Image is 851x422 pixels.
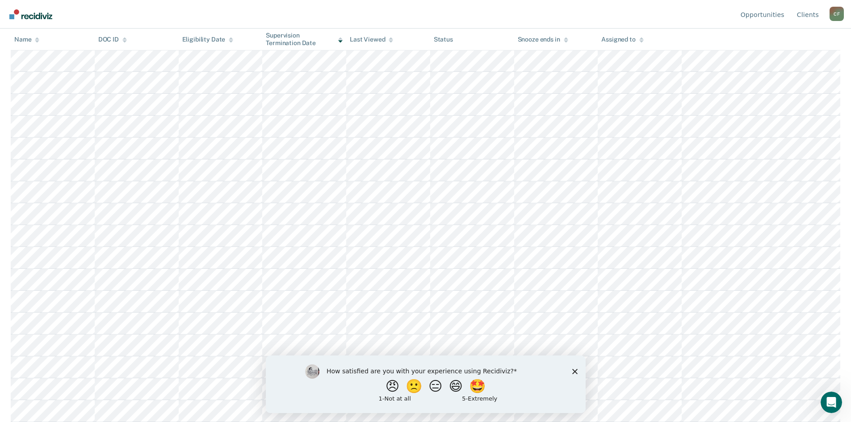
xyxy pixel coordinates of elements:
[266,355,586,413] iframe: Survey by Kim from Recidiviz
[182,36,234,43] div: Eligibility Date
[518,36,568,43] div: Snooze ends in
[9,9,52,19] img: Recidiviz
[350,36,393,43] div: Last Viewed
[98,36,127,43] div: DOC ID
[266,32,343,47] div: Supervision Termination Date
[14,36,39,43] div: Name
[601,36,643,43] div: Assigned to
[821,392,842,413] iframe: Intercom live chat
[830,7,844,21] div: C F
[434,36,453,43] div: Status
[830,7,844,21] button: Profile dropdown button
